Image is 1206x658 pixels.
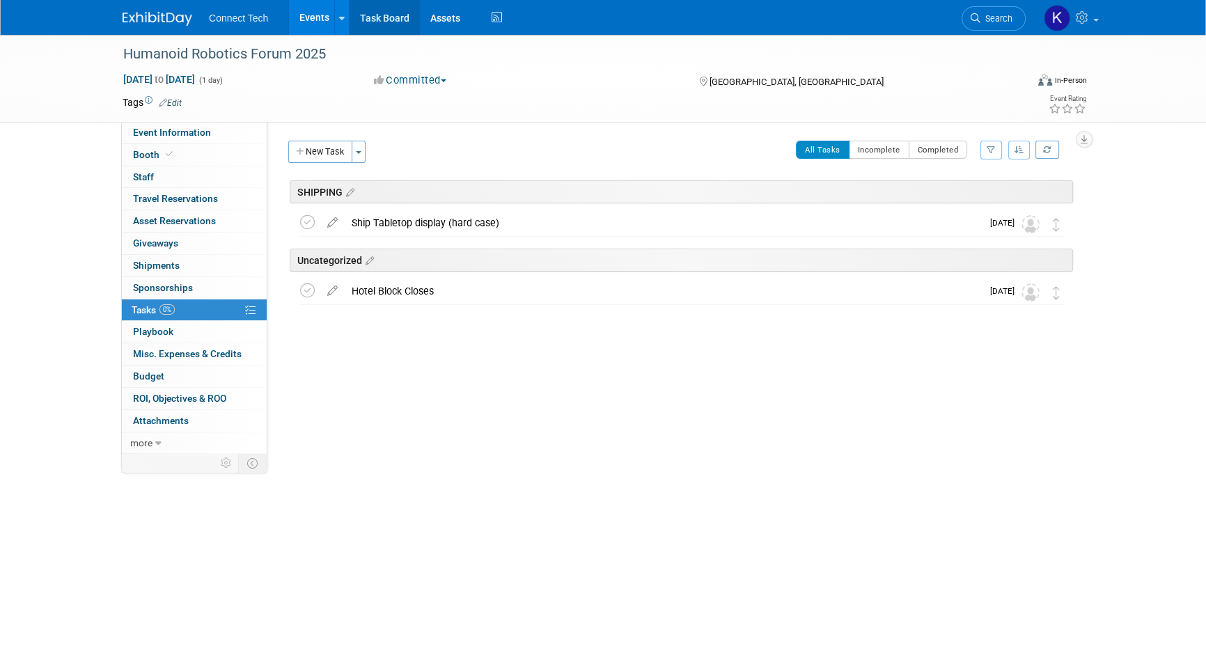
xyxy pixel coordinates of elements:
span: ROI, Objectives & ROO [133,393,226,404]
span: [DATE] [990,218,1021,228]
span: Sponsorships [133,282,193,293]
span: Shipments [133,260,180,271]
td: Personalize Event Tab Strip [214,454,239,472]
img: ExhibitDay [123,12,192,26]
a: Budget [122,366,267,387]
a: Refresh [1035,141,1059,159]
div: Uncategorized [290,249,1073,272]
a: Asset Reservations [122,210,267,232]
span: Staff [133,171,154,182]
span: Booth [133,149,175,160]
a: more [122,432,267,454]
button: Committed [369,73,452,88]
span: Connect Tech [209,13,268,24]
button: Completed [909,141,968,159]
span: more [130,437,152,448]
a: Travel Reservations [122,188,267,210]
span: Misc. Expenses & Credits [133,348,242,359]
span: Event Information [133,127,211,138]
div: Ship Tabletop display (hard case) [345,211,982,235]
a: Attachments [122,410,267,432]
a: Booth [122,144,267,166]
span: (1 day) [198,76,223,85]
a: Tasks0% [122,299,267,321]
img: Unassigned [1021,283,1040,301]
span: 0% [159,304,175,315]
i: Move task [1053,218,1060,231]
span: Tasks [132,304,175,315]
img: Unassigned [1021,215,1040,233]
a: Edit [159,98,182,108]
button: All Tasks [796,141,849,159]
a: Edit sections [343,185,354,198]
span: Attachments [133,415,189,426]
div: Event Format [943,72,1087,93]
span: [DATE] [DATE] [123,73,196,86]
span: Travel Reservations [133,193,218,204]
i: Move task [1053,286,1060,299]
a: ROI, Objectives & ROO [122,388,267,409]
span: Asset Reservations [133,215,216,226]
a: edit [320,217,345,229]
span: Giveaways [133,237,178,249]
span: to [152,74,166,85]
span: Playbook [133,326,173,337]
div: In-Person [1054,75,1087,86]
a: Staff [122,166,267,188]
div: Hotel Block Closes [345,279,982,303]
a: Playbook [122,321,267,343]
a: Misc. Expenses & Credits [122,343,267,365]
span: [DATE] [990,286,1021,296]
div: SHIPPING [290,180,1073,203]
a: Shipments [122,255,267,276]
img: Format-Inperson.png [1038,75,1052,86]
img: Kara Price [1044,5,1070,31]
a: Sponsorships [122,277,267,299]
a: edit [320,285,345,297]
span: Search [980,13,1012,24]
span: [GEOGRAPHIC_DATA], [GEOGRAPHIC_DATA] [709,77,883,87]
a: Event Information [122,122,267,143]
button: New Task [288,141,352,163]
a: Giveaways [122,233,267,254]
td: Toggle Event Tabs [239,454,267,472]
td: Tags [123,95,182,109]
div: Event Rating [1049,95,1086,102]
a: Edit sections [362,253,374,267]
a: Search [962,6,1026,31]
span: Budget [133,370,164,382]
div: Humanoid Robotics Forum 2025 [118,42,1005,67]
i: Booth reservation complete [166,150,173,158]
button: Incomplete [849,141,909,159]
